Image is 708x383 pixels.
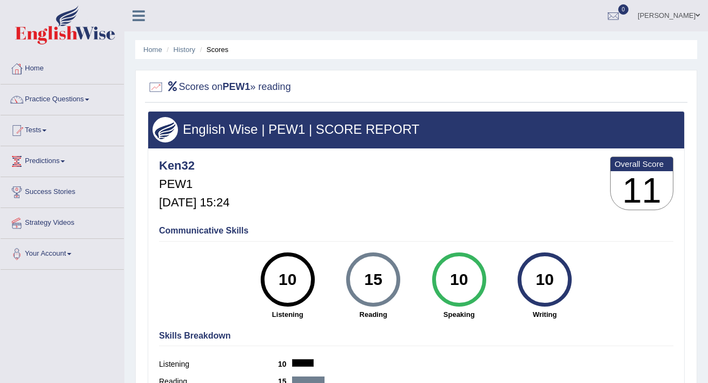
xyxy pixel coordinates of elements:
[223,81,250,92] b: PEW1
[268,257,307,302] div: 10
[421,309,496,320] strong: Speaking
[336,309,411,320] strong: Reading
[153,117,178,142] img: wings.png
[159,196,229,209] h5: [DATE] 15:24
[159,331,673,341] h4: Skills Breakdown
[1,208,124,235] a: Strategy Videos
[174,46,195,54] a: History
[525,257,564,302] div: 10
[250,309,325,320] strong: Listening
[1,177,124,204] a: Success Stories
[159,178,229,191] h5: PEW1
[159,226,673,236] h4: Communicative Skills
[1,85,124,112] a: Practice Questions
[278,360,292,368] b: 10
[507,309,582,320] strong: Writing
[614,159,669,168] b: Overall Score
[611,171,673,210] h3: 11
[1,54,124,81] a: Home
[618,4,629,15] span: 0
[439,257,479,302] div: 10
[159,359,278,370] label: Listening
[197,44,229,55] li: Scores
[1,239,124,266] a: Your Account
[1,115,124,142] a: Tests
[159,159,229,172] h4: Ken32
[148,79,291,95] h2: Scores on » reading
[1,146,124,173] a: Predictions
[153,122,680,137] h3: English Wise | PEW1 | SCORE REPORT
[143,46,162,54] a: Home
[354,257,393,302] div: 15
